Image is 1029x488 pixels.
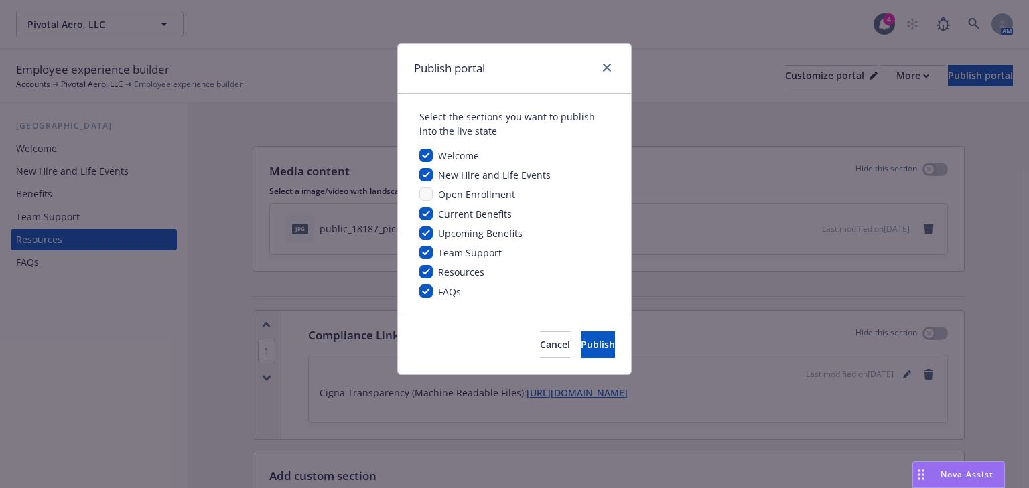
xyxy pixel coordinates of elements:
[438,169,551,181] span: New Hire and Life Events
[414,60,485,77] h1: Publish portal
[438,188,515,201] span: Open Enrollment
[438,246,502,259] span: Team Support
[581,331,615,358] button: Publish
[581,338,615,351] span: Publish
[941,469,993,480] span: Nova Assist
[913,462,930,487] div: Drag to move
[438,149,479,162] span: Welcome
[438,285,461,298] span: FAQs
[438,208,512,220] span: Current Benefits
[540,338,570,351] span: Cancel
[599,60,615,76] a: close
[438,227,523,240] span: Upcoming Benefits
[912,461,1005,488] button: Nova Assist
[540,331,570,358] button: Cancel
[438,266,484,278] span: Resources
[419,110,610,138] div: Select the sections you want to publish into the live state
